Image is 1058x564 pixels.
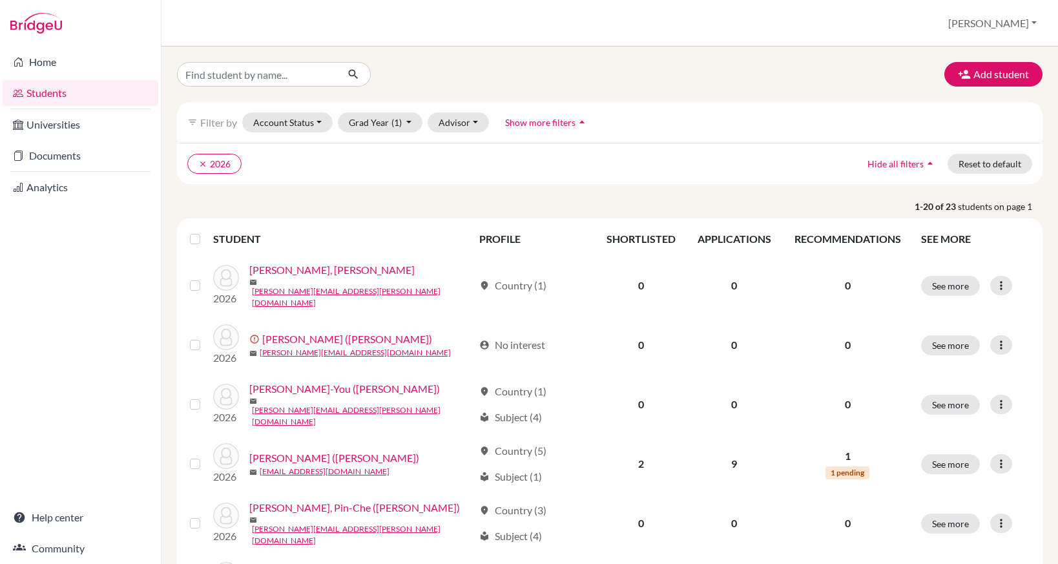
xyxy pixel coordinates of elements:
[687,317,782,373] td: 0
[948,154,1032,174] button: Reset to default
[249,500,460,516] a: [PERSON_NAME], Pin-Che ([PERSON_NAME])
[687,492,782,554] td: 0
[479,384,546,399] div: Country (1)
[252,523,473,547] a: [PERSON_NAME][EMAIL_ADDRESS][PERSON_NAME][DOMAIN_NAME]
[200,116,237,129] span: Filter by
[479,280,490,291] span: location_on
[213,291,239,306] p: 2026
[479,469,542,485] div: Subject (1)
[213,410,239,425] p: 2026
[249,278,257,286] span: mail
[576,116,588,129] i: arrow_drop_up
[924,157,937,170] i: arrow_drop_up
[3,174,158,200] a: Analytics
[213,443,239,469] img: Chen, Chu-Ning (Amber)
[391,117,402,128] span: (1)
[915,200,958,213] strong: 1-20 of 23
[479,446,490,456] span: location_on
[782,224,913,255] th: RECOMMENDATIONS
[479,443,546,459] div: Country (5)
[177,62,337,87] input: Find student by name...
[252,404,473,428] a: [PERSON_NAME][EMAIL_ADDRESS][PERSON_NAME][DOMAIN_NAME]
[921,514,980,534] button: See more
[249,516,257,524] span: mail
[494,112,599,132] button: Show more filtersarrow_drop_up
[479,386,490,397] span: location_on
[479,505,490,516] span: location_on
[3,80,158,106] a: Students
[213,265,239,291] img: Ben, Dylan
[213,324,239,350] img: Chang, Che-Ying (Chloe)
[687,373,782,435] td: 0
[790,448,906,464] p: 1
[187,117,198,127] i: filter_list
[596,435,687,492] td: 2
[472,224,596,255] th: PROFILE
[213,384,239,410] img: Chang, Zhi-You (Steven)
[921,335,980,355] button: See more
[479,340,490,350] span: account_circle
[3,143,158,169] a: Documents
[213,528,239,544] p: 2026
[249,468,257,476] span: mail
[262,331,432,347] a: [PERSON_NAME] ([PERSON_NAME])
[687,224,782,255] th: APPLICATIONS
[260,347,451,359] a: [PERSON_NAME][EMAIL_ADDRESS][DOMAIN_NAME]
[856,154,948,174] button: Hide all filtersarrow_drop_up
[596,492,687,554] td: 0
[249,397,257,405] span: mail
[596,224,687,255] th: SHORTLISTED
[260,466,389,477] a: [EMAIL_ADDRESS][DOMAIN_NAME]
[249,350,257,357] span: mail
[10,13,62,34] img: Bridge-U
[479,528,542,544] div: Subject (4)
[958,200,1042,213] span: students on page 1
[687,255,782,317] td: 0
[213,503,239,528] img: Chen, Pin-Che (Zack)
[921,395,980,415] button: See more
[479,472,490,482] span: local_library
[242,112,333,132] button: Account Status
[428,112,489,132] button: Advisor
[3,536,158,561] a: Community
[505,117,576,128] span: Show more filters
[479,278,546,293] div: Country (1)
[790,397,906,412] p: 0
[921,276,980,296] button: See more
[825,466,869,479] span: 1 pending
[187,154,242,174] button: clear2026
[596,373,687,435] td: 0
[479,531,490,541] span: local_library
[596,317,687,373] td: 0
[687,435,782,492] td: 9
[213,350,239,366] p: 2026
[213,224,472,255] th: STUDENT
[942,11,1042,36] button: [PERSON_NAME]
[479,503,546,518] div: Country (3)
[867,158,924,169] span: Hide all filters
[790,278,906,293] p: 0
[198,160,207,169] i: clear
[3,505,158,530] a: Help center
[596,255,687,317] td: 0
[252,286,473,309] a: [PERSON_NAME][EMAIL_ADDRESS][PERSON_NAME][DOMAIN_NAME]
[249,262,415,278] a: [PERSON_NAME], [PERSON_NAME]
[3,112,158,138] a: Universities
[3,49,158,75] a: Home
[338,112,423,132] button: Grad Year(1)
[944,62,1042,87] button: Add student
[479,337,545,353] div: No interest
[249,381,440,397] a: [PERSON_NAME]-You ([PERSON_NAME])
[790,516,906,531] p: 0
[249,334,262,344] span: error_outline
[790,337,906,353] p: 0
[913,224,1037,255] th: SEE MORE
[921,454,980,474] button: See more
[479,410,542,425] div: Subject (4)
[249,450,419,466] a: [PERSON_NAME] ([PERSON_NAME])
[479,412,490,423] span: local_library
[213,469,239,485] p: 2026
